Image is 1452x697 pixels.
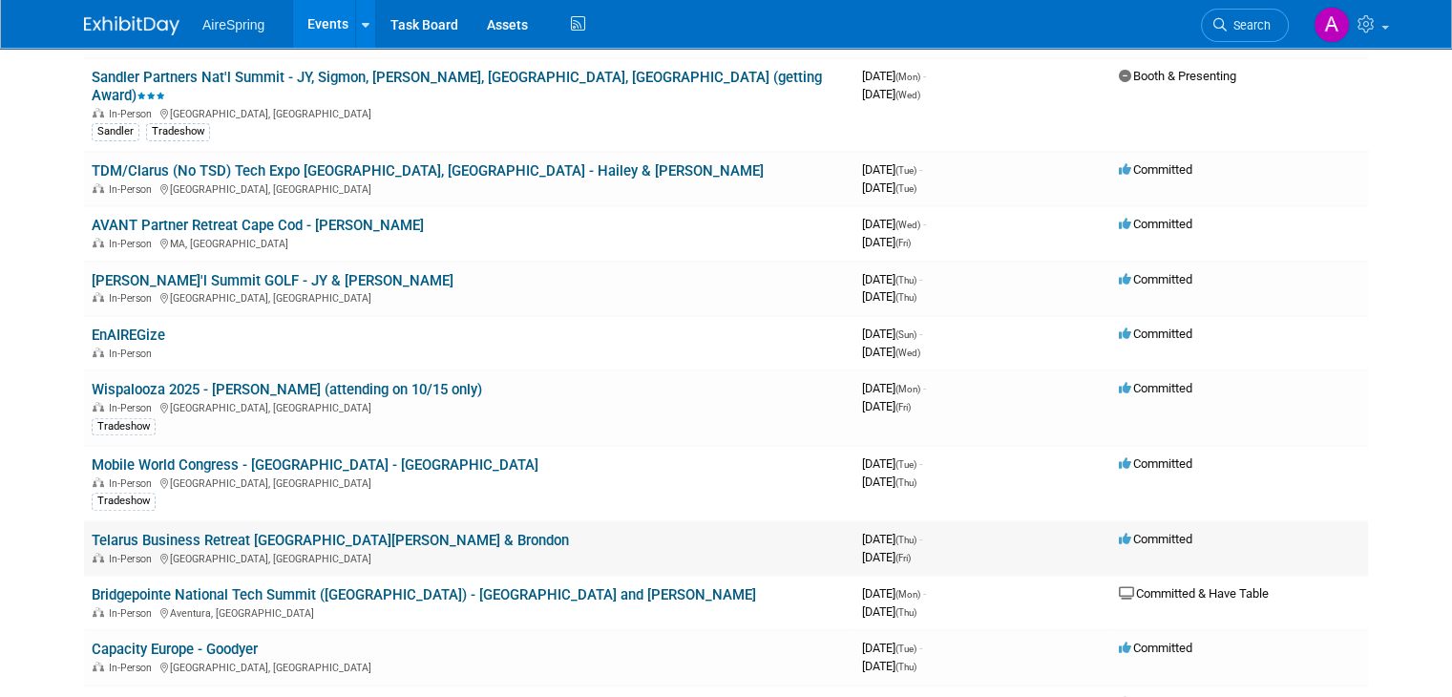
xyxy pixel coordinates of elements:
[92,289,847,305] div: [GEOGRAPHIC_DATA], [GEOGRAPHIC_DATA]
[93,607,104,617] img: In-Person Event
[895,275,916,285] span: (Thu)
[109,238,158,250] span: In-Person
[862,162,922,177] span: [DATE]
[92,272,453,289] a: [PERSON_NAME]'l Summit GOLF - JY & [PERSON_NAME]
[895,90,920,100] span: (Wed)
[862,180,916,195] span: [DATE]
[862,87,920,101] span: [DATE]
[92,532,569,549] a: Telarus Business Retreat [GEOGRAPHIC_DATA][PERSON_NAME] & Brondon
[109,402,158,414] span: In-Person
[919,327,922,341] span: -
[895,292,916,303] span: (Thu)
[109,477,158,490] span: In-Person
[92,418,156,435] div: Tradeshow
[92,493,156,510] div: Tradeshow
[1227,18,1271,32] span: Search
[92,162,764,180] a: TDM/Clarus (No TSD) Tech Expo [GEOGRAPHIC_DATA], [GEOGRAPHIC_DATA] - Hailey & [PERSON_NAME]
[895,220,920,230] span: (Wed)
[93,348,104,357] img: In-Person Event
[92,123,139,140] div: Sandler
[895,165,916,176] span: (Tue)
[109,553,158,565] span: In-Person
[895,402,911,412] span: (Fri)
[92,659,847,674] div: [GEOGRAPHIC_DATA], [GEOGRAPHIC_DATA]
[919,532,922,546] span: -
[92,105,847,120] div: [GEOGRAPHIC_DATA], [GEOGRAPHIC_DATA]
[923,381,926,395] span: -
[919,272,922,286] span: -
[109,183,158,196] span: In-Person
[895,535,916,545] span: (Thu)
[92,327,165,344] a: EnAIREGize
[919,162,922,177] span: -
[92,550,847,565] div: [GEOGRAPHIC_DATA], [GEOGRAPHIC_DATA]
[895,459,916,470] span: (Tue)
[92,641,258,658] a: Capacity Europe - Goodyer
[862,217,926,231] span: [DATE]
[93,477,104,487] img: In-Person Event
[146,123,210,140] div: Tradeshow
[92,475,847,490] div: [GEOGRAPHIC_DATA], [GEOGRAPHIC_DATA]
[92,381,482,398] a: Wispalooza 2025 - [PERSON_NAME] (attending on 10/15 only)
[862,550,911,564] span: [DATE]
[92,399,847,414] div: [GEOGRAPHIC_DATA], [GEOGRAPHIC_DATA]
[895,183,916,194] span: (Tue)
[862,604,916,619] span: [DATE]
[1119,456,1192,471] span: Committed
[93,292,104,302] img: In-Person Event
[1119,69,1236,83] span: Booth & Presenting
[92,69,822,104] a: Sandler Partners Nat'l Summit - JY, Sigmon, [PERSON_NAME], [GEOGRAPHIC_DATA], [GEOGRAPHIC_DATA] (...
[109,292,158,305] span: In-Person
[923,586,926,601] span: -
[92,180,847,196] div: [GEOGRAPHIC_DATA], [GEOGRAPHIC_DATA]
[93,108,104,117] img: In-Person Event
[109,662,158,674] span: In-Person
[109,348,158,360] span: In-Person
[862,327,922,341] span: [DATE]
[862,289,916,304] span: [DATE]
[862,456,922,471] span: [DATE]
[895,72,920,82] span: (Mon)
[862,532,922,546] span: [DATE]
[202,17,264,32] span: AireSpring
[862,641,922,655] span: [DATE]
[895,553,911,563] span: (Fri)
[93,183,104,193] img: In-Person Event
[93,662,104,671] img: In-Person Event
[895,607,916,618] span: (Thu)
[1119,327,1192,341] span: Committed
[919,456,922,471] span: -
[92,235,847,250] div: MA, [GEOGRAPHIC_DATA]
[895,589,920,600] span: (Mon)
[862,235,911,249] span: [DATE]
[1119,532,1192,546] span: Committed
[1119,586,1269,601] span: Committed & Have Table
[895,348,920,358] span: (Wed)
[92,604,847,620] div: Aventura, [GEOGRAPHIC_DATA]
[1119,217,1192,231] span: Committed
[862,586,926,601] span: [DATE]
[1201,9,1289,42] a: Search
[93,402,104,412] img: In-Person Event
[1314,7,1350,43] img: Angie Handal
[862,399,911,413] span: [DATE]
[92,456,538,474] a: Mobile World Congress - [GEOGRAPHIC_DATA] - [GEOGRAPHIC_DATA]
[895,384,920,394] span: (Mon)
[1119,272,1192,286] span: Committed
[923,69,926,83] span: -
[862,69,926,83] span: [DATE]
[92,586,756,603] a: Bridgepointe National Tech Summit ([GEOGRAPHIC_DATA]) - [GEOGRAPHIC_DATA] and [PERSON_NAME]
[895,477,916,488] span: (Thu)
[93,553,104,562] img: In-Person Event
[84,16,179,35] img: ExhibitDay
[862,475,916,489] span: [DATE]
[895,662,916,672] span: (Thu)
[1119,162,1192,177] span: Committed
[862,381,926,395] span: [DATE]
[109,607,158,620] span: In-Person
[919,641,922,655] span: -
[109,108,158,120] span: In-Person
[895,329,916,340] span: (Sun)
[862,272,922,286] span: [DATE]
[1119,641,1192,655] span: Committed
